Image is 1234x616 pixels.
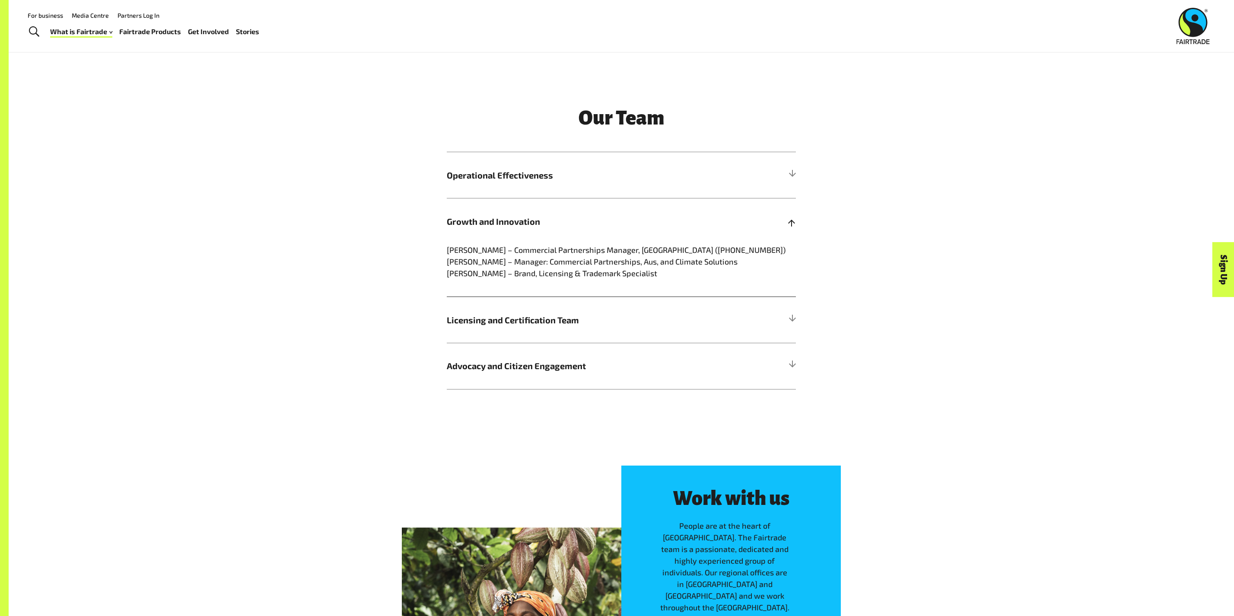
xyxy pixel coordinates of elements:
[658,520,805,613] p: People are at the heart of [GEOGRAPHIC_DATA]. The Fairtrade team is a passionate, dedicated and h...
[23,21,45,43] a: Toggle Search
[447,313,709,326] span: Licensing and Certification Team
[447,244,796,279] p: [PERSON_NAME] – Commercial Partnerships Manager, [GEOGRAPHIC_DATA] ([PHONE_NUMBER]) [PERSON_NAME]...
[447,359,709,372] span: Advocacy and Citizen Engagement
[72,12,109,19] a: Media Centre
[188,26,229,38] a: Get Involved
[447,215,709,228] span: Growth and Innovation
[658,488,805,509] h3: Work with us
[447,169,709,182] span: Operational Effectiveness
[50,26,112,38] a: What is Fairtrade
[447,107,796,129] h2: Our Team
[28,12,63,19] a: For business
[118,12,159,19] a: Partners Log In
[1177,8,1210,44] img: Fairtrade Australia New Zealand logo
[236,26,259,38] a: Stories
[119,26,181,38] a: Fairtrade Products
